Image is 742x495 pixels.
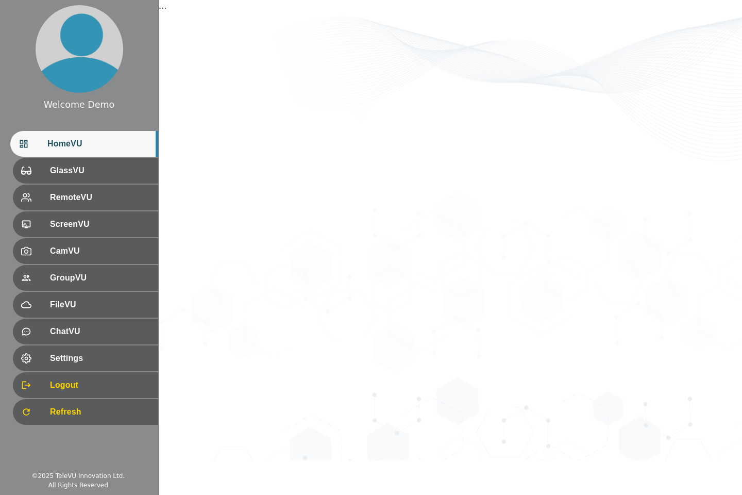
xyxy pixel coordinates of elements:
span: Settings [50,352,150,365]
img: profile.png [36,5,123,93]
div: Settings [13,345,158,371]
span: ChatVU [50,325,150,338]
span: RemoteVU [50,191,150,204]
div: Refresh [13,399,158,425]
div: ScreenVU [13,211,158,237]
div: GroupVU [13,265,158,291]
div: RemoteVU [13,185,158,210]
div: GlassVU [13,158,158,184]
span: CamVU [50,245,150,257]
span: HomeVU [47,138,150,150]
div: All Rights Reserved [48,481,108,490]
span: Refresh [50,406,150,418]
div: © 2025 TeleVU Innovation Ltd. [31,471,125,481]
div: HomeVU [10,131,158,157]
span: GroupVU [50,272,150,284]
div: Welcome Demo [44,98,115,111]
div: Logout [13,372,158,398]
span: Logout [50,379,150,391]
span: FileVU [50,299,150,311]
div: ChatVU [13,319,158,344]
div: CamVU [13,238,158,264]
span: ScreenVU [50,218,150,230]
div: FileVU [13,292,158,318]
span: GlassVU [50,164,150,177]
